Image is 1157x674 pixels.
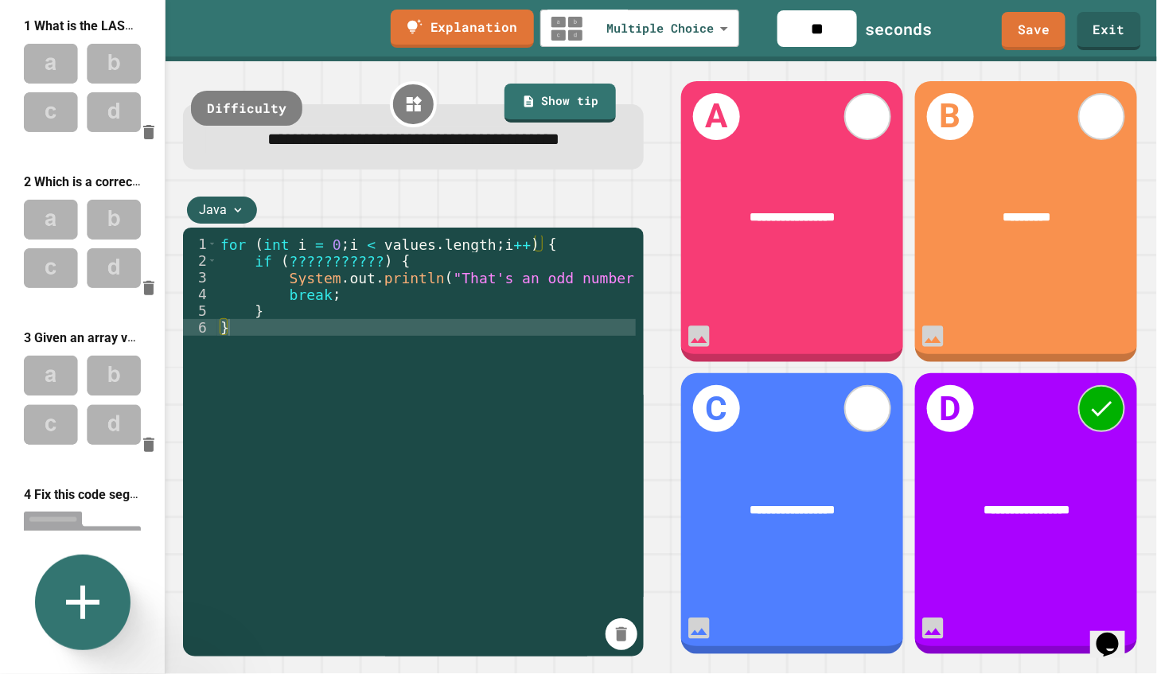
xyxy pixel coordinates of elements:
div: 3 [183,269,217,286]
iframe: chat widget [1090,610,1141,658]
span: 4 Fix this code segment such that it prints out every element of the array. [24,486,441,502]
button: Delete question [133,272,165,304]
div: 6 [183,319,217,336]
div: 4 [183,286,217,302]
a: Explanation [391,10,534,48]
button: Delete question [133,116,165,148]
span: Java [199,201,227,220]
div: 5 [183,302,217,319]
span: 2 Which is a correct way to declare an array? [24,173,280,189]
span: Multiple Choice [606,19,714,37]
h1: D [927,385,974,432]
h1: A [693,93,740,140]
a: Save [1002,12,1065,50]
span: 3 Given an array values, how do you access the last element of an array? [24,329,441,345]
h1: B [927,93,974,140]
h1: C [693,385,740,432]
div: seconds [865,17,932,41]
span: 1 What is the LAST values output by the program below? [24,18,348,33]
div: 2 [183,252,217,269]
span: Toggle code folding, rows 2 through 5 [208,252,216,269]
div: Difficulty [191,91,302,126]
img: multiple-choice-thumbnail.png [551,17,583,41]
div: 1 [183,236,217,252]
a: Exit [1077,12,1141,50]
button: Delete question [133,429,165,461]
span: Toggle code folding, rows 1 through 6 [208,236,216,252]
a: Show tip [504,84,616,123]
